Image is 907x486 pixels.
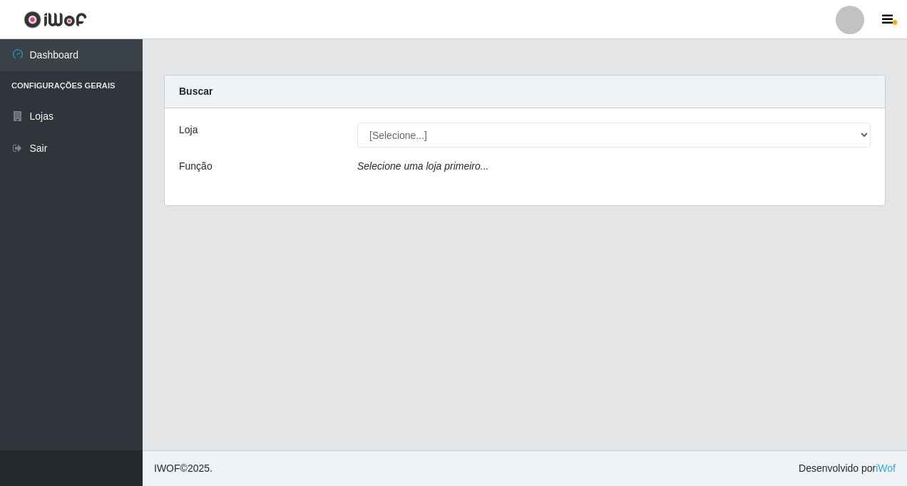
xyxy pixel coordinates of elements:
span: IWOF [154,462,180,474]
img: CoreUI Logo [24,11,87,29]
a: iWof [876,462,896,474]
label: Função [179,159,212,174]
strong: Buscar [179,86,212,97]
i: Selecione uma loja primeiro... [357,160,488,172]
label: Loja [179,123,198,138]
span: Desenvolvido por [799,461,896,476]
span: © 2025 . [154,461,212,476]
